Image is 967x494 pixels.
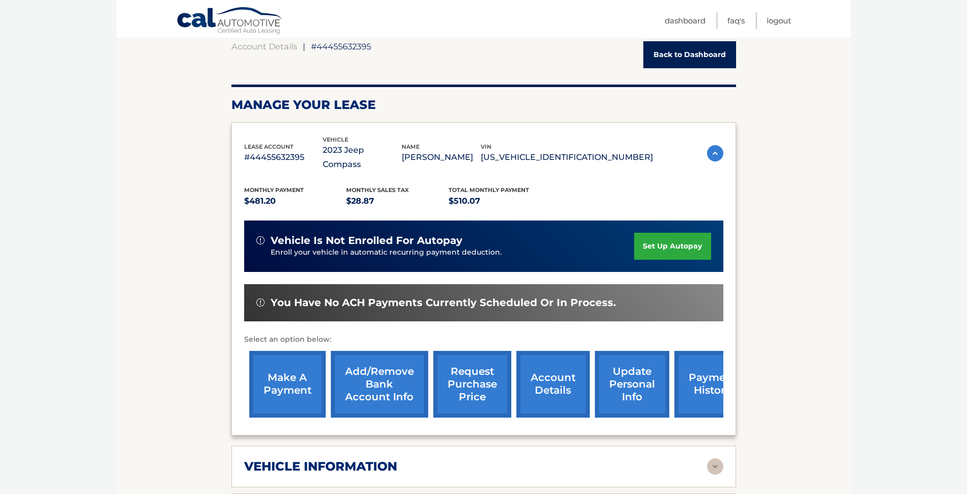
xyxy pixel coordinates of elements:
[674,351,751,418] a: payment history
[707,458,723,475] img: accordion-rest.svg
[249,351,326,418] a: make a payment
[481,150,653,164] p: [US_VEHICLE_IDENTIFICATION_NUMBER]
[433,351,511,418] a: request purchase price
[323,143,402,172] p: 2023 Jeep Compass
[244,194,347,208] p: $481.20
[595,351,669,418] a: update personal info
[256,298,265,307] img: alert-white.svg
[481,143,491,150] span: vin
[244,143,294,150] span: lease account
[707,145,723,161] img: accordion-active.svg
[244,334,723,346] p: Select an option below:
[449,194,551,208] p: $510.07
[767,12,791,29] a: Logout
[402,143,420,150] span: name
[271,247,635,258] p: Enroll your vehicle in automatic recurring payment deduction.
[303,41,305,51] span: |
[665,12,705,29] a: Dashboard
[516,351,590,418] a: account details
[643,41,736,68] a: Back to Dashboard
[271,234,462,247] span: vehicle is not enrolled for autopay
[449,186,529,194] span: Total Monthly Payment
[331,351,428,418] a: Add/Remove bank account info
[402,150,481,164] p: [PERSON_NAME]
[323,136,348,143] span: vehicle
[346,186,409,194] span: Monthly sales Tax
[634,233,711,260] a: set up autopay
[256,236,265,244] img: alert-white.svg
[231,41,297,51] a: Account Details
[727,12,745,29] a: FAQ's
[271,296,616,309] span: You have no ACH payments currently scheduled or in process.
[244,459,397,474] h2: vehicle information
[244,186,304,194] span: Monthly Payment
[311,41,371,51] span: #44455632395
[346,194,449,208] p: $28.87
[176,7,283,36] a: Cal Automotive
[244,150,323,164] p: #44455632395
[231,97,736,113] h2: Manage Your Lease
